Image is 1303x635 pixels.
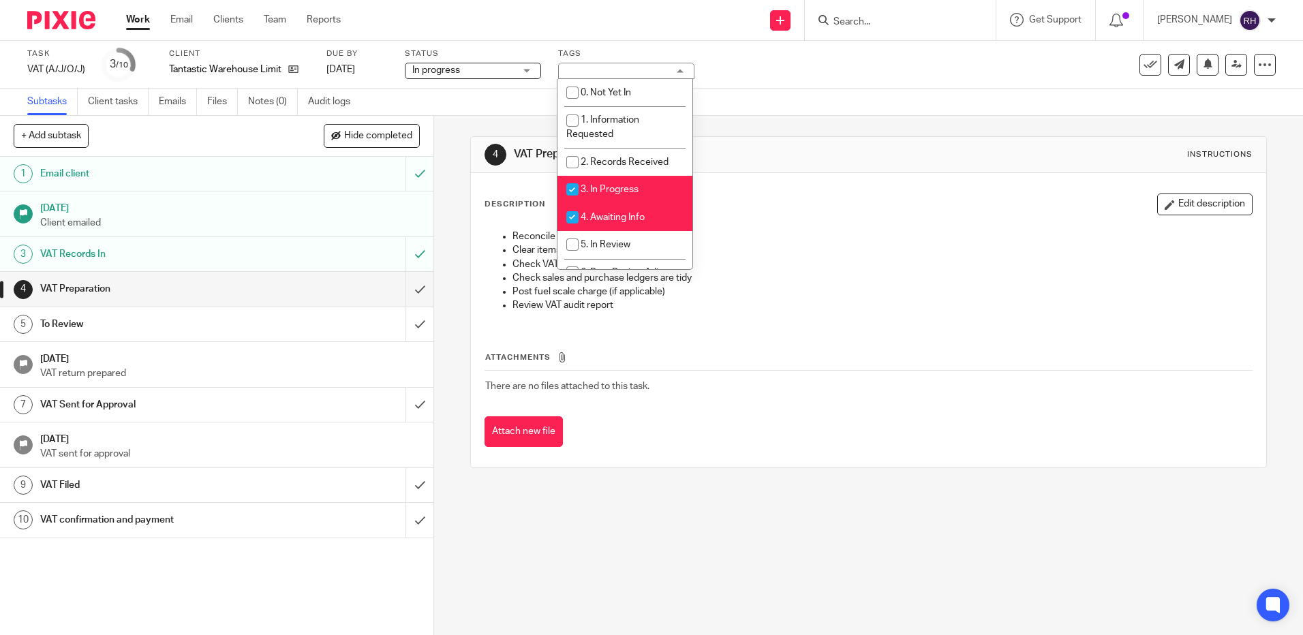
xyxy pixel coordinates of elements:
img: Pixie [27,11,95,29]
h1: Email client [40,164,275,184]
p: Check sales and purchase ledgers are tidy [512,271,1251,285]
p: Review VAT audit report [512,298,1251,312]
a: Audit logs [308,89,361,115]
p: Reconcile all bank accounts [512,230,1251,243]
small: /10 [116,61,128,69]
p: Check VAT on mileage [512,258,1251,271]
h1: [DATE] [40,198,420,215]
button: Edit description [1157,193,1253,215]
p: Client emailed [40,216,420,230]
div: Instructions [1187,149,1253,160]
div: 3 [14,245,33,264]
div: 9 [14,476,33,495]
span: Hide completed [344,131,412,142]
label: Due by [326,48,388,59]
p: [PERSON_NAME] [1157,13,1232,27]
p: Post fuel scale charge (if applicable) [512,285,1251,298]
h1: [DATE] [40,429,420,446]
div: 1 [14,164,33,183]
a: Work [126,13,150,27]
span: There are no files attached to this task. [485,382,649,391]
span: [DATE] [326,65,355,74]
span: 5. In Review [581,240,630,249]
p: Clear items posted to misc/sundries [512,243,1251,257]
a: Email [170,13,193,27]
button: Attach new file [485,416,563,447]
div: 3 [110,57,128,72]
span: Get Support [1029,15,1082,25]
span: 6. Post Review Adj [581,268,658,277]
span: 1. Information Requested [566,115,639,139]
h1: VAT Sent for Approval [40,394,275,415]
span: Attachments [485,354,551,361]
h1: VAT Filed [40,475,275,495]
div: 4 [485,144,506,166]
h1: VAT confirmation and payment [40,510,275,530]
span: In progress [412,65,460,75]
span: 0. Not Yet In [581,88,631,97]
a: Subtasks [27,89,78,115]
a: Clients [213,13,243,27]
p: VAT sent for approval [40,447,420,461]
img: svg%3E [1239,10,1261,31]
h1: VAT Preparation [40,279,275,299]
h1: [DATE] [40,349,420,366]
span: 3. In Progress [581,185,639,194]
div: 5 [14,315,33,334]
a: Emails [159,89,197,115]
h1: To Review [40,314,275,335]
span: 2. Records Received [581,157,669,167]
span: 4. Awaiting Info [581,213,645,222]
div: 4 [14,280,33,299]
h1: VAT Records In [40,244,275,264]
p: VAT return prepared [40,367,420,380]
button: + Add subtask [14,124,89,147]
p: Description [485,199,545,210]
div: 7 [14,395,33,414]
a: Notes (0) [248,89,298,115]
a: Files [207,89,238,115]
label: Tags [558,48,694,59]
a: Reports [307,13,341,27]
label: Client [169,48,309,59]
a: Team [264,13,286,27]
p: Tantastic Warehouse Limited [169,63,281,76]
div: 10 [14,510,33,529]
label: Task [27,48,85,59]
label: Status [405,48,541,59]
a: Client tasks [88,89,149,115]
div: VAT (A/J/O/J) [27,63,85,76]
h1: VAT Preparation [514,147,898,161]
button: Hide completed [324,124,420,147]
input: Search [832,16,955,29]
